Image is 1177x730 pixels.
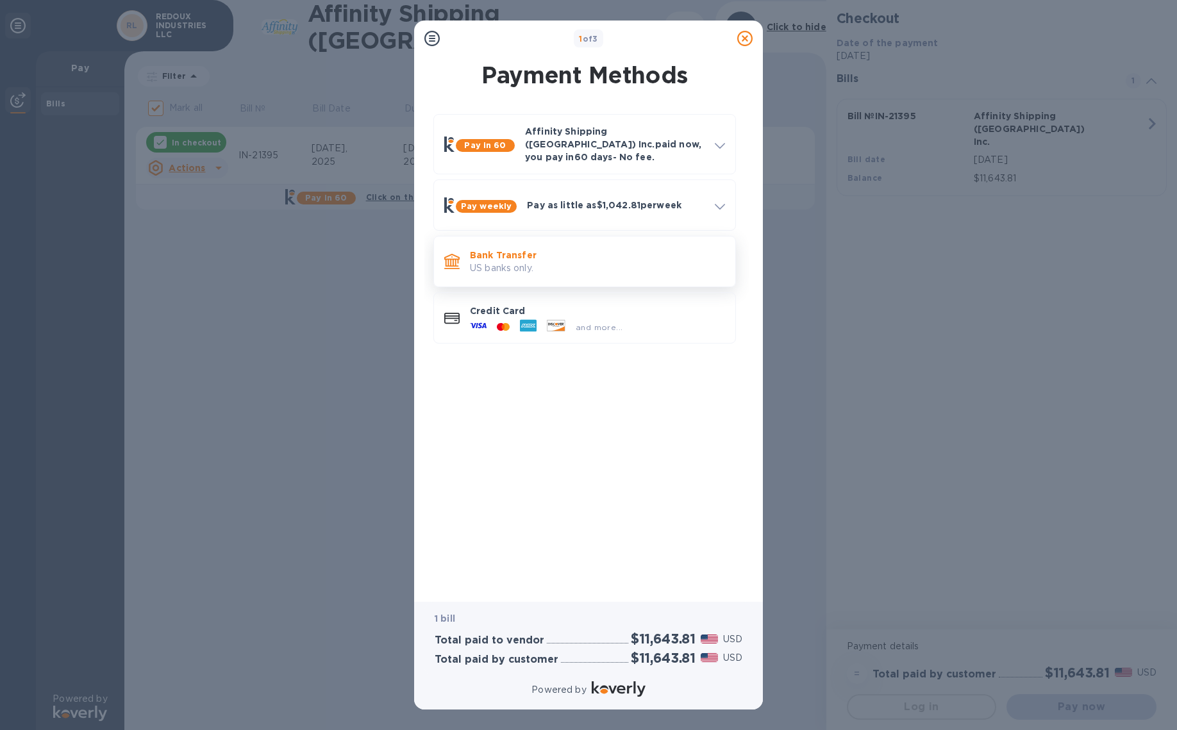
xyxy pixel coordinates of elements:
h3: Total paid to vendor [435,635,544,647]
span: 1 [579,34,582,44]
b: 1 bill [435,613,455,624]
p: Credit Card [470,304,725,317]
p: USD [723,633,742,646]
b: Pay in 60 [464,140,506,150]
img: USD [701,653,718,662]
span: and more... [576,322,622,332]
p: US banks only. [470,261,725,275]
p: Affinity Shipping ([GEOGRAPHIC_DATA]) Inc. paid now, you pay in 60 days - No fee. [525,125,705,163]
img: USD [701,635,718,643]
p: Powered by [531,683,586,697]
p: Pay as little as $1,042.81 per week [527,199,705,212]
p: Bank Transfer [470,249,725,261]
img: Logo [592,681,646,697]
b: Pay weekly [461,201,512,211]
b: of 3 [579,34,598,44]
p: USD [723,651,742,665]
h3: Total paid by customer [435,654,558,666]
h1: Payment Methods [431,62,739,88]
h2: $11,643.81 [631,631,696,647]
h2: $11,643.81 [631,650,696,666]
